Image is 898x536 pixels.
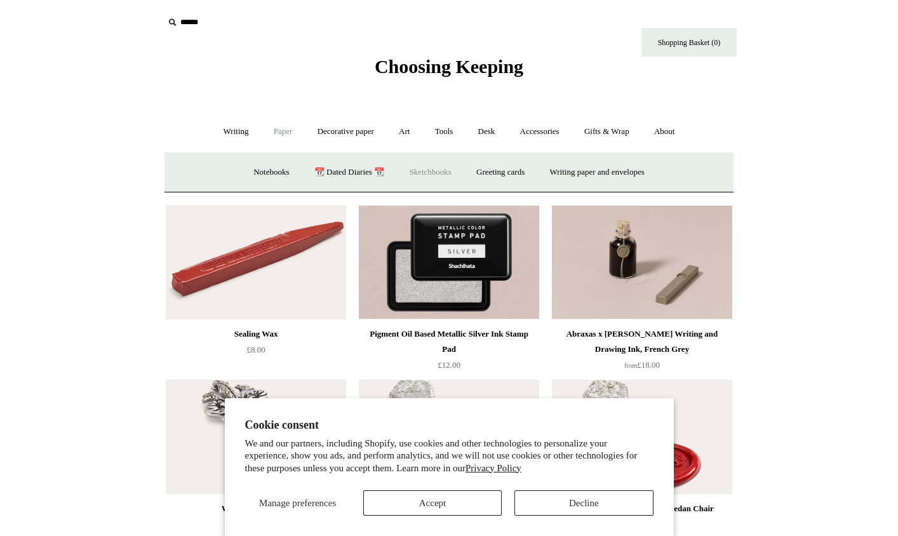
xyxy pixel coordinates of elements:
a: Sketchbooks [398,156,462,189]
a: Art [387,115,421,149]
img: French Wax Seal, Cheshire Cat [359,380,539,494]
p: We and our partners, including Shopify, use cookies and other technologies to personalize your ex... [245,438,653,475]
span: £8.00 [246,345,265,354]
a: Desk [467,115,507,149]
img: French Wax Seal, Georgian Sedan Chair [552,380,732,494]
a: Greeting cards [465,156,536,189]
a: Decorative paper [306,115,385,149]
img: Abraxas x Steve Harrison Writing and Drawing Ink, French Grey [552,205,732,319]
span: £12.00 [438,360,460,370]
div: Wax Seal, Alphabet [169,501,343,516]
a: Paper [262,115,304,149]
span: Choosing Keeping [375,56,523,77]
span: £18.00 [624,360,660,370]
a: Sealing Wax Sealing Wax [166,205,346,319]
a: About [643,115,687,149]
a: Writing [212,115,260,149]
h2: Cookie consent [245,419,653,432]
a: Abraxas x Steve Harrison Writing and Drawing Ink, French Grey Abraxas x Steve Harrison Writing an... [552,205,732,319]
a: Wax Seal, Alphabet Wax Seal, Alphabet [166,380,346,494]
div: Pigment Oil Based Metallic Silver Ink Stamp Pad [362,326,536,357]
button: Manage preferences [245,490,351,516]
img: Pigment Oil Based Metallic Silver Ink Stamp Pad [359,205,539,319]
a: 📆 Dated Diaries 📆 [303,156,396,189]
a: Shopping Basket (0) [641,28,737,57]
div: Abraxas x [PERSON_NAME] Writing and Drawing Ink, French Grey [555,326,729,357]
span: from [624,362,637,369]
a: Accessories [509,115,571,149]
button: Decline [514,490,653,516]
a: French Wax Seal, Georgian Sedan Chair French Wax Seal, Georgian Sedan Chair [552,380,732,494]
a: Abraxas x [PERSON_NAME] Writing and Drawing Ink, French Grey from£18.00 [552,326,732,379]
img: Sealing Wax [166,205,346,319]
img: Wax Seal, Alphabet [166,380,346,494]
a: Writing paper and envelopes [539,156,656,189]
a: Tools [424,115,465,149]
div: Sealing Wax [169,326,343,342]
a: Pigment Oil Based Metallic Silver Ink Stamp Pad Pigment Oil Based Metallic Silver Ink Stamp Pad [359,205,539,319]
a: Notebooks [242,156,300,189]
a: Privacy Policy [466,463,521,473]
button: Accept [363,490,502,516]
a: Sealing Wax £8.00 [166,326,346,379]
a: Pigment Oil Based Metallic Silver Ink Stamp Pad £12.00 [359,326,539,379]
a: Gifts & Wrap [573,115,641,149]
a: French Wax Seal, Cheshire Cat French Wax Seal, Cheshire Cat [359,380,539,494]
span: Manage preferences [259,498,336,508]
a: Choosing Keeping [375,66,523,75]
